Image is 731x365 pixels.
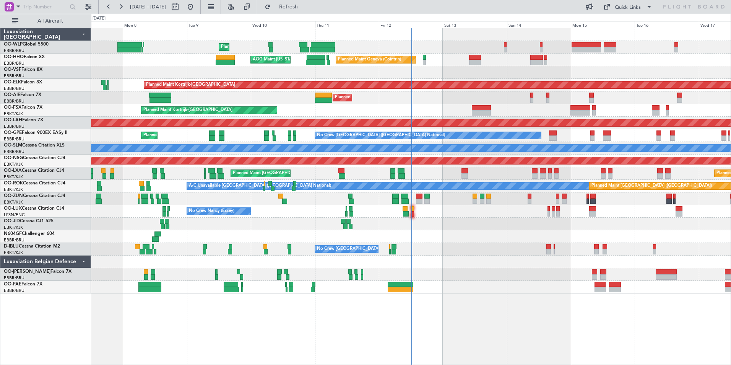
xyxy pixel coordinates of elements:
[251,21,315,28] div: Wed 10
[4,194,23,198] span: OO-ZUN
[4,105,21,110] span: OO-FSX
[507,21,571,28] div: Sun 14
[273,4,305,10] span: Refresh
[4,42,23,47] span: OO-WLP
[4,118,22,122] span: OO-LAH
[4,174,23,180] a: EBKT/KJK
[338,54,401,65] div: Planned Maint Geneva (Cointrin)
[591,180,712,192] div: Planned Maint [GEOGRAPHIC_DATA] ([GEOGRAPHIC_DATA])
[189,205,234,217] div: No Crew Nancy (Essey)
[4,98,24,104] a: EBBR/BRU
[4,219,20,223] span: OO-JID
[4,244,19,249] span: D-IBLU
[4,206,22,211] span: OO-LUX
[4,80,21,85] span: OO-ELK
[4,237,24,243] a: EBBR/BRU
[4,282,42,287] a: OO-FAEFalcon 7X
[4,118,43,122] a: OO-LAHFalcon 7X
[4,143,65,148] a: OO-SLMCessna Citation XLS
[4,67,21,72] span: OO-VSF
[4,269,71,274] a: OO-[PERSON_NAME]Falcon 7X
[315,21,379,28] div: Thu 11
[4,206,64,211] a: OO-LUXCessna Citation CJ4
[335,92,455,103] div: Planned Maint [GEOGRAPHIC_DATA] ([GEOGRAPHIC_DATA])
[4,73,24,79] a: EBBR/BRU
[123,21,187,28] div: Mon 8
[4,288,24,293] a: EBBR/BRU
[4,93,20,97] span: OO-AIE
[4,212,25,218] a: LFSN/ENC
[8,15,83,27] button: All Aircraft
[4,55,24,59] span: OO-HHO
[4,161,23,167] a: EBKT/KJK
[4,181,23,186] span: OO-ROK
[4,105,42,110] a: OO-FSXFalcon 7X
[4,124,24,129] a: EBBR/BRU
[4,86,24,91] a: EBBR/BRU
[4,48,24,54] a: EBBR/BRU
[4,42,49,47] a: OO-WLPGlobal 5500
[4,156,65,160] a: OO-NSGCessna Citation CJ4
[4,80,42,85] a: OO-ELKFalcon 8X
[4,219,54,223] a: OO-JIDCessna CJ1 525
[4,136,24,142] a: EBBR/BRU
[4,130,67,135] a: OO-GPEFalcon 900EX EASy II
[635,21,699,28] div: Tue 16
[189,180,331,192] div: A/C Unavailable [GEOGRAPHIC_DATA] ([GEOGRAPHIC_DATA] National)
[4,231,22,236] span: N604GF
[4,93,41,97] a: OO-AIEFalcon 7X
[261,1,307,13] button: Refresh
[146,79,235,91] div: Planned Maint Kortrijk-[GEOGRAPHIC_DATA]
[4,225,23,230] a: EBKT/KJK
[4,111,23,117] a: EBKT/KJK
[4,130,22,135] span: OO-GPE
[143,130,282,141] div: Planned Maint [GEOGRAPHIC_DATA] ([GEOGRAPHIC_DATA] National)
[4,156,23,160] span: OO-NSG
[443,21,507,28] div: Sat 13
[615,4,641,11] div: Quick Links
[253,54,345,65] div: AOG Maint [US_STATE] ([GEOGRAPHIC_DATA])
[4,67,42,72] a: OO-VSFFalcon 8X
[4,143,22,148] span: OO-SLM
[4,60,24,66] a: EBBR/BRU
[4,55,45,59] a: OO-HHOFalcon 8X
[317,130,445,141] div: No Crew [GEOGRAPHIC_DATA] ([GEOGRAPHIC_DATA] National)
[571,21,635,28] div: Mon 15
[93,15,106,22] div: [DATE]
[4,282,21,287] span: OO-FAE
[233,168,371,179] div: Planned Maint [GEOGRAPHIC_DATA] ([GEOGRAPHIC_DATA] National)
[187,21,251,28] div: Tue 9
[221,41,261,53] div: Planned Maint Liege
[4,194,65,198] a: OO-ZUNCessna Citation CJ4
[20,18,81,24] span: All Aircraft
[4,187,23,192] a: EBKT/KJK
[4,269,50,274] span: OO-[PERSON_NAME]
[4,250,23,256] a: EBKT/KJK
[4,168,22,173] span: OO-LXA
[4,181,65,186] a: OO-ROKCessna Citation CJ4
[379,21,443,28] div: Fri 12
[4,244,60,249] a: D-IBLUCessna Citation M2
[143,104,232,116] div: Planned Maint Kortrijk-[GEOGRAPHIC_DATA]
[4,275,24,281] a: EBBR/BRU
[4,168,64,173] a: OO-LXACessna Citation CJ4
[599,1,656,13] button: Quick Links
[317,243,445,255] div: No Crew [GEOGRAPHIC_DATA] ([GEOGRAPHIC_DATA] National)
[23,1,67,13] input: Trip Number
[4,231,55,236] a: N604GFChallenger 604
[4,199,23,205] a: EBKT/KJK
[130,3,166,10] span: [DATE] - [DATE]
[4,149,24,155] a: EBBR/BRU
